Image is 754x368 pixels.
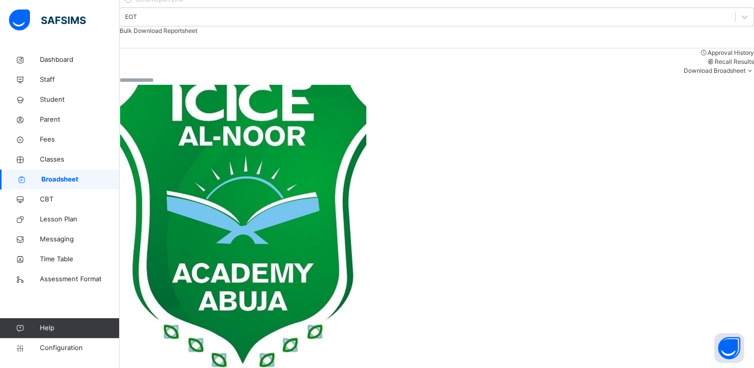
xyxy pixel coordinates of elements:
span: Download Broadsheet [684,67,746,74]
span: Broadsheet [41,175,120,184]
span: Configuration [40,343,119,353]
div: EOT [125,12,137,21]
span: Classes [40,155,120,165]
span: Help [40,323,119,333]
span: Approval History [708,49,754,56]
span: Parent [40,115,120,125]
span: Staff [40,75,120,85]
span: Recall Results [715,58,754,65]
span: Messaging [40,234,120,244]
span: Student [40,95,120,105]
span: Time Table [40,254,120,264]
span: Assessment Format [40,274,120,284]
span: CBT [40,194,120,204]
img: safsims [9,9,86,30]
span: Dashboard [40,55,120,65]
span: Bulk Download Reportsheet [120,27,197,34]
img: iciceal_nooracademy.png [120,85,366,368]
span: Lesson Plan [40,214,120,224]
button: Open asap [714,333,744,363]
span: Fees [40,135,120,145]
